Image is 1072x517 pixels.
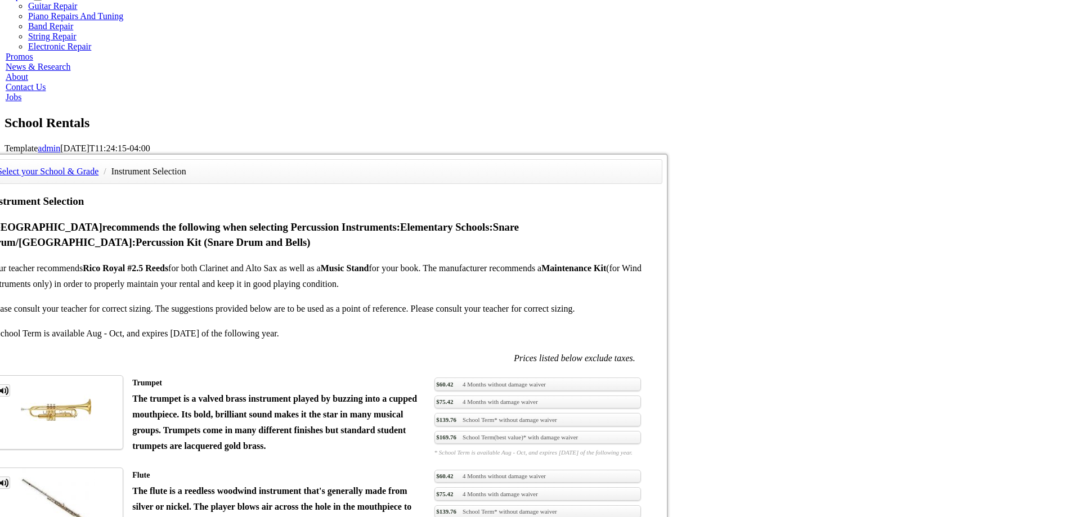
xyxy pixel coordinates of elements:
[400,221,493,233] strong: Elementary Schools:
[6,92,21,102] a: Jobs
[132,467,418,483] div: Flute
[436,397,453,406] span: $75.42
[83,263,168,273] strong: Rico Royal #2.5 Reeds
[21,376,91,444] img: th_1fc34dab4bdaff02a3697e89cb8f30dd_1334255105TRUMP.jpg
[28,42,91,51] a: Electronic Repair
[434,431,641,444] a: $169.76School Term(best value)* with damage waiver
[28,1,78,11] a: Guitar Repair
[5,143,38,153] span: Template
[434,448,641,457] em: * School Term is available Aug - Oct, and expires [DATE] of the following year.
[436,489,453,498] span: $75.42
[111,164,186,179] li: Instrument Selection
[132,394,417,451] strong: The trumpet is a valved brass instrument played by buzzing into a cupped mouthpiece. Its bold, br...
[6,72,28,82] a: About
[6,62,71,71] a: News & Research
[434,487,641,501] a: $75.424 Months with damage waiver
[434,377,641,391] a: $60.424 Months without damage waiver
[434,413,641,426] a: $139.76School Term* without damage waiver
[436,415,456,424] span: $139.76
[6,82,46,92] a: Contact Us
[436,507,456,516] span: $139.76
[101,167,109,176] span: /
[132,375,418,391] div: Trumpet
[436,380,453,389] span: $60.42
[28,21,73,31] a: Band Repair
[434,470,641,483] a: $60.424 Months without damage waiver
[436,471,453,480] span: $60.42
[321,263,369,273] strong: Music Stand
[60,143,150,153] span: [DATE]T11:24:15-04:00
[136,236,311,248] strong: Percussion Kit (Snare Drum and Bells)
[434,395,641,409] a: $75.424 Months with damage waiver
[541,263,606,273] strong: Maintenance Kit
[28,32,77,41] a: String Repair
[28,11,123,21] a: Piano Repairs And Tuning
[514,353,635,363] em: Prices listed below exclude taxes.
[19,236,132,248] strong: [GEOGRAPHIC_DATA]
[436,433,456,442] span: $169.76
[38,143,60,153] a: admin
[6,52,33,61] a: Promos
